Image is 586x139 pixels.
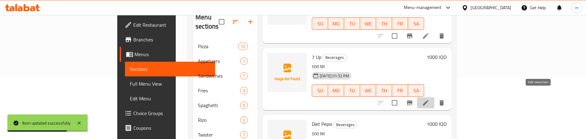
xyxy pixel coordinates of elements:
span: Appetizers [198,57,240,65]
span: 2 [240,117,247,123]
button: TH [376,84,392,97]
span: 12 [238,44,247,49]
button: MO [328,84,344,97]
span: Branches [133,36,210,43]
span: MO [331,19,342,28]
a: Full Menu View [125,76,215,91]
span: SA [411,86,422,95]
span: FR [395,19,406,28]
div: Item updated successfully [22,120,70,126]
span: 1 [240,132,247,138]
span: TH [379,86,390,95]
span: Full Menu View [130,80,210,87]
span: MO [331,86,342,95]
span: 1 [240,58,247,64]
button: delete [434,29,449,43]
h6: 1000 IQD [427,120,447,128]
span: Beverages [334,121,357,128]
span: [DATE] 01:52 PM [317,73,351,79]
button: delete [434,95,449,110]
button: WE [360,17,376,30]
h6: 1000 IQD [427,53,447,61]
a: Branches [120,32,215,47]
a: Choice Groups [120,106,215,121]
div: items [238,43,248,50]
p: 500 Ml [312,63,424,71]
span: Choice Groups [133,110,210,117]
span: SU [315,86,326,95]
span: Pizza [198,43,238,50]
button: FR [392,17,408,30]
a: Coupons [120,121,215,135]
span: 3 [240,88,247,94]
div: Rizo2 [193,113,258,127]
button: MO [328,17,344,30]
button: SU [312,17,328,30]
span: Select to update [388,29,401,42]
a: Edit Restaurant [120,17,215,32]
div: items [240,116,248,124]
span: Menus [134,51,210,58]
a: Menus [120,47,215,62]
div: Appetizers1 [193,54,258,68]
button: SU [312,84,328,97]
div: Menu-management [404,4,442,11]
span: Sandwiches [198,72,240,79]
div: Sandwiches7 [193,68,258,83]
button: SA [408,17,424,30]
div: Pizza12 [193,39,258,54]
span: TU [347,86,358,95]
img: 7 Up [267,53,307,92]
span: Spaghetti [198,102,240,109]
div: Beverages [323,54,347,61]
div: Beverages [333,121,357,128]
button: TU [344,17,360,30]
div: [GEOGRAPHIC_DATA] [471,4,511,11]
div: items [240,131,248,138]
button: TH [376,17,392,30]
div: Fries3 [193,83,258,98]
div: items [240,57,248,65]
span: Sections [130,65,210,73]
span: Sort sections [228,14,243,29]
span: Diet Pepsi [312,119,332,129]
span: FR [395,86,406,95]
button: Add section [243,14,258,29]
span: Edit Menu [130,95,210,102]
span: SU [315,19,326,28]
span: Twister [198,131,240,138]
span: Rizo [198,116,240,124]
span: Select all sections [215,15,228,28]
span: WE [363,86,374,95]
button: Branch-specific-item [402,29,417,43]
p: 500 Ml [312,130,424,138]
a: Sections [125,62,215,76]
span: TU [347,19,358,28]
button: SA [408,84,424,97]
div: items [240,72,248,79]
span: Edit Restaurant [133,21,210,29]
span: WE [363,19,374,28]
span: 7 [240,73,247,79]
span: Coupons [133,124,210,132]
span: m [575,4,579,11]
span: Beverages [323,54,346,61]
button: TU [344,84,360,97]
span: 5 [240,102,247,108]
div: items [240,87,248,94]
a: Edit Menu [125,91,215,106]
button: FR [392,84,408,97]
div: Spaghetti5 [193,98,258,113]
span: TH [379,19,390,28]
a: Edit menu item [422,32,429,40]
span: SA [411,19,422,28]
span: 7 Up [312,52,321,62]
div: items [240,102,248,109]
span: Fries [198,87,240,94]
